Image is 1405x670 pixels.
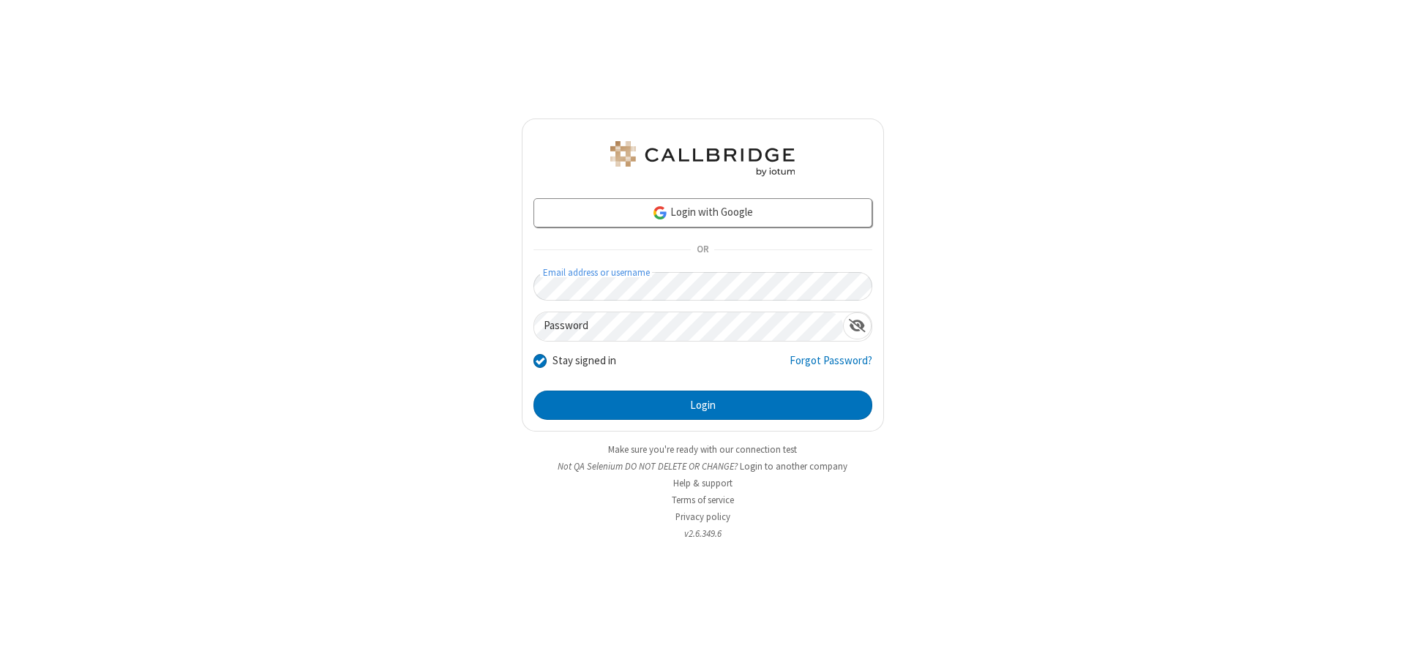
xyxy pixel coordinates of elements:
li: v2.6.349.6 [522,527,884,541]
button: Login [533,391,872,420]
a: Terms of service [672,494,734,506]
a: Make sure you're ready with our connection test [608,443,797,456]
img: google-icon.png [652,205,668,221]
a: Privacy policy [675,511,730,523]
a: Forgot Password? [790,353,872,380]
li: Not QA Selenium DO NOT DELETE OR CHANGE? [522,459,884,473]
span: OR [691,240,714,260]
iframe: Chat [1368,632,1394,660]
a: Login with Google [533,198,872,227]
button: Login to another company [740,459,847,473]
div: Show password [843,312,872,339]
img: QA Selenium DO NOT DELETE OR CHANGE [607,141,798,176]
input: Password [534,312,843,341]
label: Stay signed in [552,353,616,369]
a: Help & support [673,477,733,489]
input: Email address or username [533,272,872,301]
